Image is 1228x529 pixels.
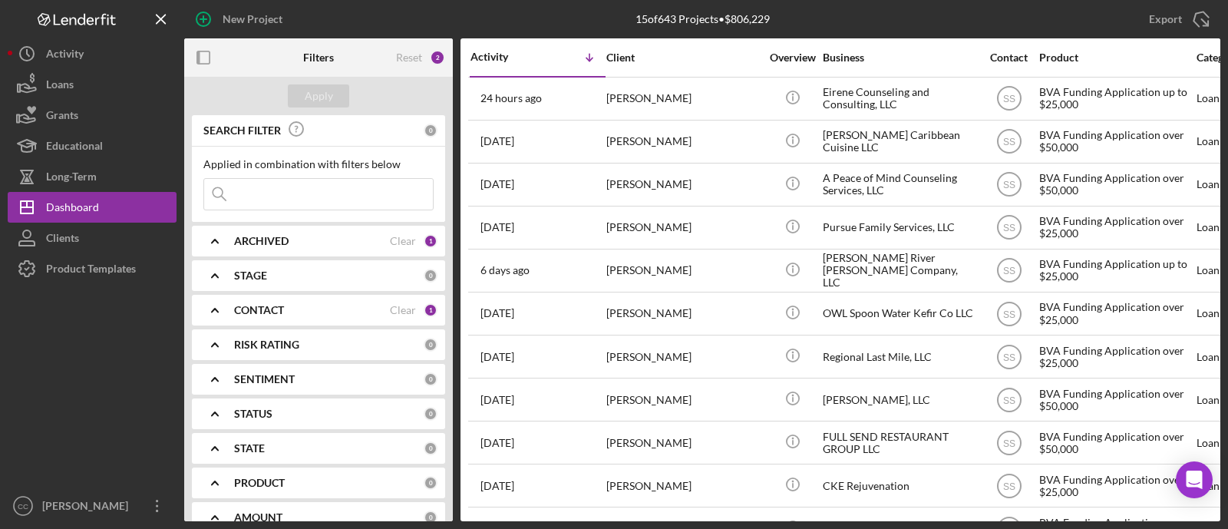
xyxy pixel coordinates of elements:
text: SS [1002,180,1015,190]
div: [PERSON_NAME] [606,465,760,506]
div: BVA Funding Application over $25,000 [1039,207,1193,248]
button: Loans [8,69,177,100]
div: BVA Funding Application over $50,000 [1039,379,1193,420]
button: Clients [8,223,177,253]
b: Filters [303,51,334,64]
text: SS [1002,266,1015,276]
div: BVA Funding Application up to $25,000 [1039,78,1193,119]
button: New Project [184,4,298,35]
div: 1 [424,234,437,248]
div: [PERSON_NAME] [606,379,760,420]
div: Activity [470,51,538,63]
time: 2025-07-28 12:53 [480,351,514,363]
div: [PERSON_NAME] [606,121,760,162]
time: 2025-08-12 16:47 [480,135,514,147]
b: SENTIMENT [234,373,295,385]
div: 0 [424,441,437,455]
div: [PERSON_NAME] [606,336,760,377]
div: 0 [424,372,437,386]
text: SS [1002,395,1015,405]
time: 2025-08-07 18:18 [480,264,530,276]
div: Regional Last Mile, LLC [823,336,976,377]
b: SEARCH FILTER [203,124,281,137]
time: 2025-08-12 17:38 [480,92,542,104]
b: CONTACT [234,304,284,316]
div: Applied in combination with filters below [203,158,434,170]
div: [PERSON_NAME] [38,491,138,525]
div: Client [606,51,760,64]
div: Loans [46,69,74,104]
button: Dashboard [8,192,177,223]
div: Overview [764,51,821,64]
b: RISK RATING [234,339,299,351]
div: Product Templates [46,253,136,288]
div: 2 [430,50,445,65]
button: Long-Term [8,161,177,192]
div: BVA Funding Application over $50,000 [1039,164,1193,205]
time: 2025-07-14 22:07 [480,480,514,492]
div: A Peace of Mind Counseling Services, LLC [823,164,976,205]
div: 0 [424,338,437,352]
div: 0 [424,476,437,490]
div: Clear [390,304,416,316]
div: Educational [46,131,103,165]
text: SS [1002,223,1015,233]
b: PRODUCT [234,477,285,489]
div: Grants [46,100,78,134]
div: 1 [424,303,437,317]
div: [PERSON_NAME], LLC [823,379,976,420]
time: 2025-08-11 20:11 [480,178,514,190]
div: [PERSON_NAME] [606,207,760,248]
div: Long-Term [46,161,97,196]
div: BVA Funding Application over $25,000 [1039,465,1193,506]
div: Business [823,51,976,64]
div: BVA Funding Application over $25,000 [1039,336,1193,377]
text: SS [1002,352,1015,362]
div: Apply [305,84,333,107]
time: 2025-07-21 10:06 [480,394,514,406]
div: Activity [46,38,84,73]
div: BVA Funding Application over $50,000 [1039,422,1193,463]
a: Grants [8,100,177,131]
text: SS [1002,309,1015,319]
button: CC[PERSON_NAME] [8,491,177,521]
div: [PERSON_NAME] [606,250,760,291]
time: 2025-08-04 19:12 [480,307,514,319]
div: BVA Funding Application over $25,000 [1039,293,1193,334]
div: Open Intercom Messenger [1176,461,1213,498]
b: ARCHIVED [234,235,289,247]
text: SS [1002,438,1015,448]
div: [PERSON_NAME] Caribbean Cuisine LLC [823,121,976,162]
div: Reset [396,51,422,64]
b: STATUS [234,408,272,420]
b: STATE [234,442,265,455]
div: Export [1149,4,1182,35]
button: Educational [8,131,177,161]
div: Clients [46,223,79,257]
div: [PERSON_NAME] [606,422,760,463]
text: SS [1002,137,1015,147]
div: BVA Funding Application up to $25,000 [1039,250,1193,291]
button: Export [1134,4,1220,35]
div: 0 [424,407,437,421]
time: 2025-08-09 17:27 [480,221,514,233]
div: Pursue Family Services, LLC [823,207,976,248]
div: BVA Funding Application over $50,000 [1039,121,1193,162]
div: Clear [390,235,416,247]
div: Eirene Counseling and Consulting, LLC [823,78,976,119]
div: [PERSON_NAME] [606,293,760,334]
text: SS [1002,94,1015,104]
div: 0 [424,269,437,283]
div: New Project [223,4,282,35]
button: Product Templates [8,253,177,284]
div: FULL SEND RESTAURANT GROUP LLC [823,422,976,463]
text: SS [1002,481,1015,491]
text: CC [18,502,28,511]
div: 15 of 643 Projects • $806,229 [635,13,770,25]
b: STAGE [234,269,267,282]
